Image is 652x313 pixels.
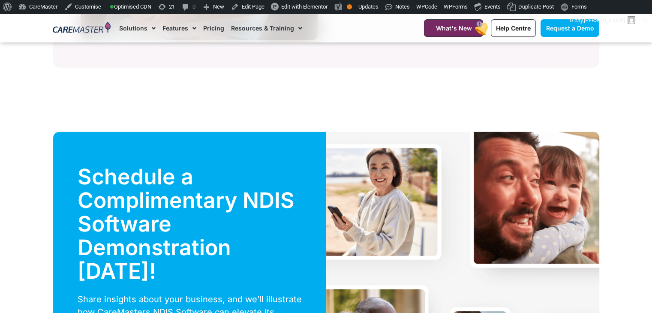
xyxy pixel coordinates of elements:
nav: Menu [119,14,403,42]
a: Pricing [203,14,224,42]
span: Edit with Elementor [281,3,328,10]
span: [PERSON_NAME] [584,17,625,24]
span: Request a Demo [546,24,594,32]
h2: Schedule a Complimentary NDIS Software Demonstration [DATE]! [78,165,302,283]
a: Solutions [119,14,156,42]
a: Features [162,14,196,42]
a: Request a Demo [541,19,599,37]
a: Help Centre [491,19,536,37]
span: What's New [436,24,472,32]
a: What's New [424,19,483,37]
img: CareMaster Logo [53,22,111,35]
div: OK [347,4,352,9]
a: Resources & Training [231,14,302,42]
span: Help Centre [496,24,531,32]
a: G'day, [567,14,639,27]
